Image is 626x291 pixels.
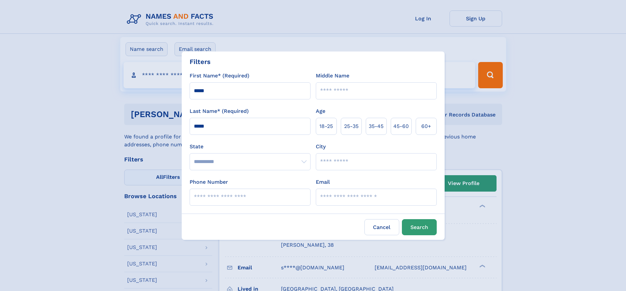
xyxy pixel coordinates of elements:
[190,107,249,115] label: Last Name* (Required)
[316,107,325,115] label: Age
[316,178,330,186] label: Email
[421,122,431,130] span: 60+
[393,122,409,130] span: 45‑60
[190,72,249,80] label: First Name* (Required)
[344,122,359,130] span: 25‑35
[190,143,311,151] label: State
[369,122,383,130] span: 35‑45
[190,178,228,186] label: Phone Number
[190,57,211,67] div: Filters
[319,122,333,130] span: 18‑25
[316,143,326,151] label: City
[364,219,399,235] label: Cancel
[402,219,437,235] button: Search
[316,72,349,80] label: Middle Name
